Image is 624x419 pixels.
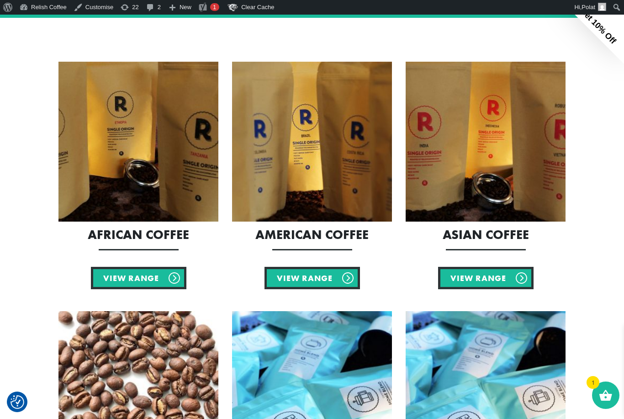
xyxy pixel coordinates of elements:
[91,267,186,289] a: View Range
[582,4,595,11] span: Polat
[406,62,566,222] img: Asian Coffee
[232,62,392,222] img: American Coffee
[264,267,360,289] a: View Range
[213,4,216,11] span: 1
[438,267,534,289] a: View Range
[232,228,392,241] h2: American Coffee
[587,376,599,389] span: 1
[58,62,218,222] img: African Coffee
[406,228,566,241] h2: Asian Coffee
[11,395,24,409] img: Revisit consent button
[11,395,24,409] button: Consent Preferences
[58,228,218,241] h2: African Coffee
[578,6,618,45] span: Get 10% Off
